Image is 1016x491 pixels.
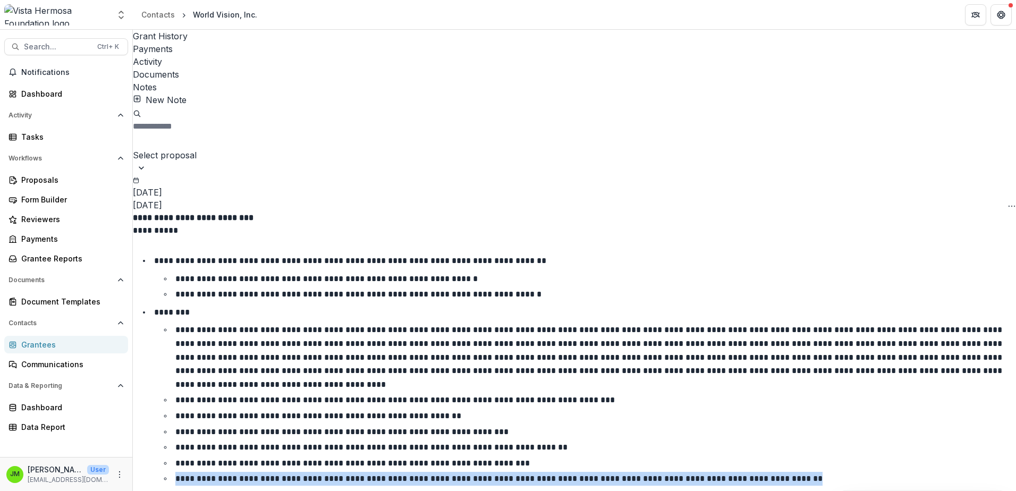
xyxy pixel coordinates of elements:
[4,336,128,353] a: Grantees
[965,4,986,26] button: Partners
[21,253,120,264] div: Grantee Reports
[4,150,128,167] button: Open Workflows
[4,64,128,81] button: Notifications
[21,296,120,307] div: Document Templates
[4,38,128,55] button: Search...
[4,107,128,124] button: Open Activity
[4,418,128,436] a: Data Report
[4,128,128,146] a: Tasks
[4,171,128,189] a: Proposals
[10,471,20,478] div: Jerry Martinez
[4,399,128,416] a: Dashboard
[21,131,120,142] div: Tasks
[4,355,128,373] a: Communications
[9,155,113,162] span: Workflows
[4,230,128,248] a: Payments
[4,4,109,26] img: Vista Hermosa Foundation logo
[133,81,1016,94] a: Notes
[9,112,113,119] span: Activity
[4,250,128,267] a: Grantee Reports
[9,382,113,390] span: Data & Reporting
[990,4,1012,26] button: Get Help
[21,339,120,350] div: Grantees
[133,149,606,162] div: Select proposal
[113,468,126,481] button: More
[24,43,91,52] span: Search...
[4,293,128,310] a: Document Templates
[28,475,109,485] p: [EMAIL_ADDRESS][DOMAIN_NAME]
[28,464,83,475] p: [PERSON_NAME]
[133,186,1016,199] h2: [DATE]
[4,191,128,208] a: Form Builder
[133,30,1016,43] a: Grant History
[4,85,128,103] a: Dashboard
[95,41,121,53] div: Ctrl + K
[193,9,257,20] div: World Vision, Inc.
[133,43,1016,55] a: Payments
[87,465,109,475] p: User
[1007,199,1016,211] button: Options
[21,194,120,205] div: Form Builder
[21,214,120,225] div: Reviewers
[9,276,113,284] span: Documents
[114,4,129,26] button: Open entity switcher
[133,199,162,211] div: [DATE]
[133,94,187,106] button: New Note
[21,421,120,433] div: Data Report
[133,55,1016,68] a: Activity
[137,7,179,22] a: Contacts
[141,9,175,20] div: Contacts
[9,319,113,327] span: Contacts
[21,88,120,99] div: Dashboard
[4,377,128,394] button: Open Data & Reporting
[4,272,128,289] button: Open Documents
[4,210,128,228] a: Reviewers
[21,359,120,370] div: Communications
[133,68,1016,81] a: Documents
[21,68,124,77] span: Notifications
[4,315,128,332] button: Open Contacts
[137,7,261,22] nav: breadcrumb
[21,402,120,413] div: Dashboard
[21,174,120,185] div: Proposals
[21,233,120,244] div: Payments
